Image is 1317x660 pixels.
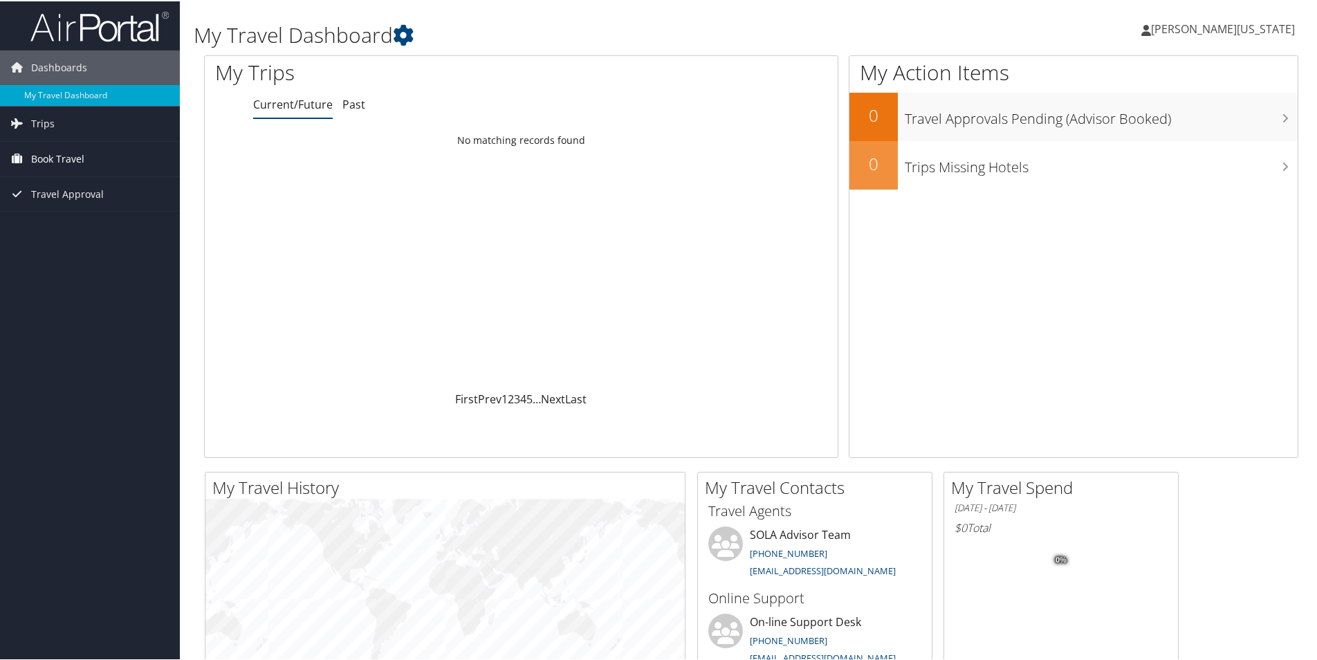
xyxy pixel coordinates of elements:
[533,390,541,405] span: …
[526,390,533,405] a: 5
[31,49,87,84] span: Dashboards
[478,390,501,405] a: Prev
[750,633,827,645] a: [PHONE_NUMBER]
[701,525,928,582] li: SOLA Advisor Team
[31,105,55,140] span: Trips
[905,149,1298,176] h3: Trips Missing Hotels
[705,475,932,498] h2: My Travel Contacts
[905,101,1298,127] h3: Travel Approvals Pending (Advisor Booked)
[194,19,937,48] h1: My Travel Dashboard
[455,390,478,405] a: First
[750,546,827,558] a: [PHONE_NUMBER]
[955,519,967,534] span: $0
[849,91,1298,140] a: 0Travel Approvals Pending (Advisor Booked)
[849,102,898,126] h2: 0
[951,475,1178,498] h2: My Travel Spend
[541,390,565,405] a: Next
[708,587,921,607] h3: Online Support
[750,563,896,576] a: [EMAIL_ADDRESS][DOMAIN_NAME]
[215,57,564,86] h1: My Trips
[565,390,587,405] a: Last
[520,390,526,405] a: 4
[708,500,921,520] h3: Travel Agents
[508,390,514,405] a: 2
[253,95,333,111] a: Current/Future
[31,176,104,210] span: Travel Approval
[955,500,1168,513] h6: [DATE] - [DATE]
[849,151,898,174] h2: 0
[849,57,1298,86] h1: My Action Items
[1151,20,1295,35] span: [PERSON_NAME][US_STATE]
[31,140,84,175] span: Book Travel
[501,390,508,405] a: 1
[514,390,520,405] a: 3
[955,519,1168,534] h6: Total
[342,95,365,111] a: Past
[30,9,169,42] img: airportal-logo.png
[205,127,838,152] td: No matching records found
[849,140,1298,188] a: 0Trips Missing Hotels
[1056,555,1067,563] tspan: 0%
[212,475,685,498] h2: My Travel History
[1141,7,1309,48] a: [PERSON_NAME][US_STATE]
